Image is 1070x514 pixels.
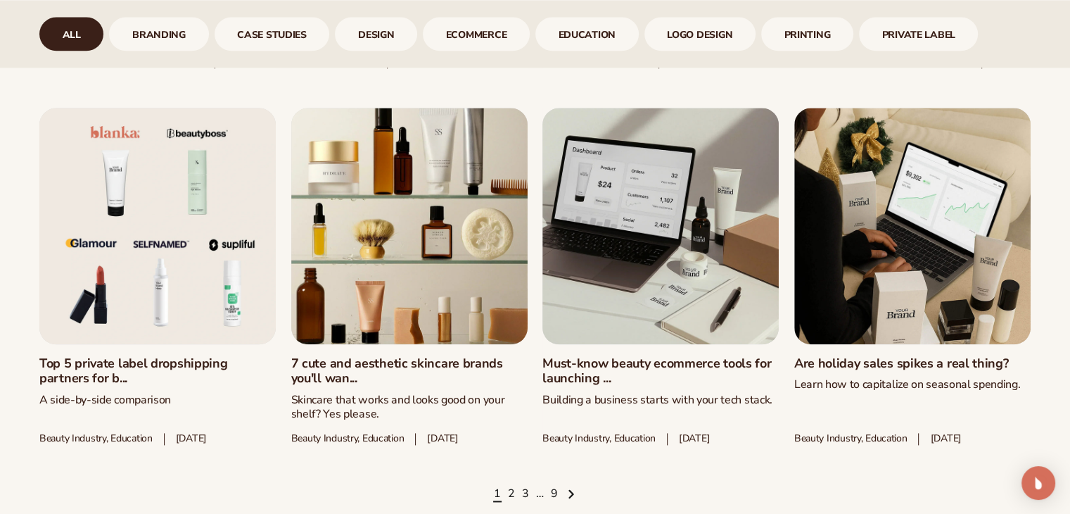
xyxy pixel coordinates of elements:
[551,487,558,502] a: Page 9
[644,17,756,51] a: logo design
[39,17,103,51] div: 1 / 9
[761,17,853,51] a: printing
[794,356,1031,372] a: Are holiday sales spikes a real thing?
[542,356,779,387] a: Must-know beauty ecommerce tools for launching ...
[535,17,639,51] div: 6 / 9
[644,17,756,51] div: 7 / 9
[542,57,647,69] span: beauty trends, branding
[109,17,208,51] div: 2 / 9
[39,487,1031,502] nav: Pagination
[291,433,405,445] span: Beauty industry, Education
[794,57,970,69] span: beauty industry, Beauty trends, branding
[215,17,330,51] div: 3 / 9
[859,17,979,51] a: Private Label
[794,433,907,445] span: Beauty industry, Education
[761,17,853,51] div: 8 / 9
[39,57,203,69] span: Beauty industry, ecommerce, branding
[859,17,979,51] div: 9 / 9
[542,433,656,445] span: Beauty industry, Education
[109,17,208,51] a: branding
[423,17,530,51] div: 5 / 9
[423,17,530,51] a: ecommerce
[291,57,376,69] span: Branding, Education
[335,17,417,51] div: 4 / 9
[565,487,576,502] a: Next page
[508,487,515,502] a: Page 2
[39,17,103,51] a: All
[522,487,529,502] a: Page 3
[536,487,544,502] span: …
[291,356,528,387] a: 7 cute and aesthetic skincare brands you'll wan...
[39,356,276,387] a: Top 5 private label dropshipping partners for b...
[494,487,501,502] a: Page 1
[335,17,417,51] a: design
[1021,466,1055,500] div: Open Intercom Messenger
[39,433,153,445] span: Beauty industry, Education
[535,17,639,51] a: Education
[215,17,330,51] a: case studies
